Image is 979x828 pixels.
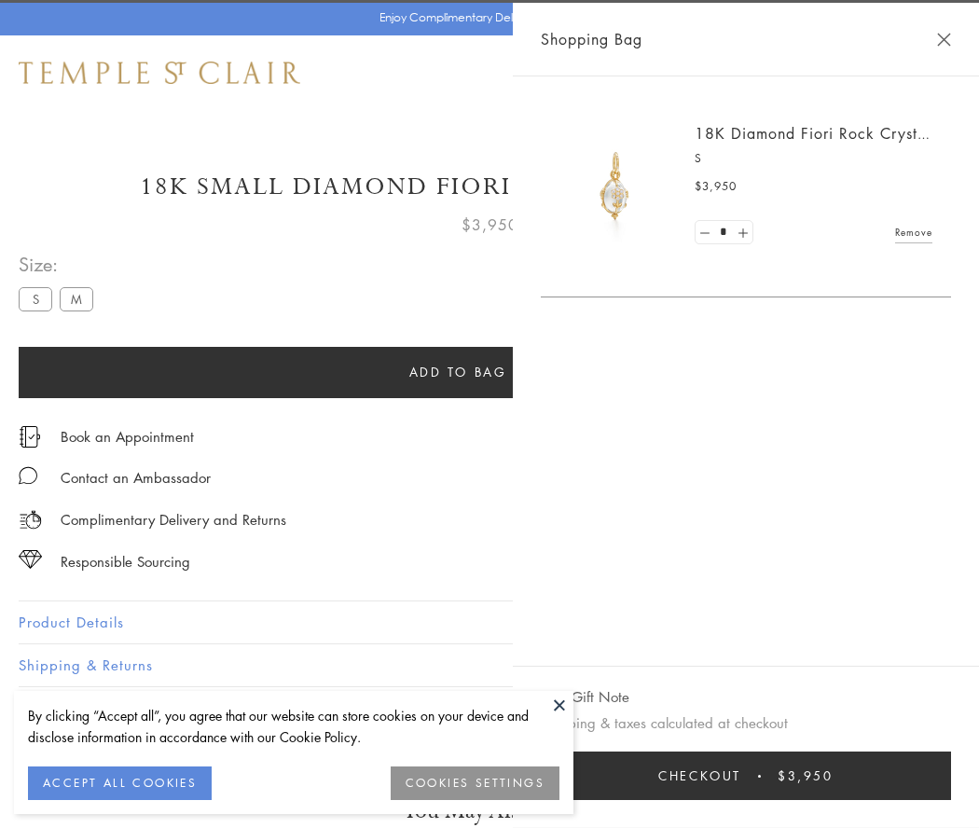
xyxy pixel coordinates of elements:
[695,149,932,168] p: S
[19,249,101,280] span: Size:
[28,705,559,748] div: By clicking “Accept all”, you agree that our website can store cookies on your device and disclos...
[19,508,42,531] img: icon_delivery.svg
[391,766,559,800] button: COOKIES SETTINGS
[462,213,518,237] span: $3,950
[19,550,42,569] img: icon_sourcing.svg
[60,287,93,310] label: M
[19,644,960,686] button: Shipping & Returns
[19,347,897,398] button: Add to bag
[409,362,507,382] span: Add to bag
[19,287,52,310] label: S
[61,550,190,573] div: Responsible Sourcing
[19,62,300,84] img: Temple St. Clair
[61,466,211,490] div: Contact an Ambassador
[696,221,714,244] a: Set quantity to 0
[61,426,194,447] a: Book an Appointment
[541,711,951,735] p: Shipping & taxes calculated at checkout
[541,685,629,709] button: Add Gift Note
[778,766,834,786] span: $3,950
[733,221,751,244] a: Set quantity to 2
[937,33,951,47] button: Close Shopping Bag
[19,466,37,485] img: MessageIcon-01_2.svg
[695,177,737,196] span: $3,950
[379,8,591,27] p: Enjoy Complimentary Delivery & Returns
[559,131,671,242] img: P51889-E11FIORI
[19,601,960,643] button: Product Details
[19,426,41,448] img: icon_appointment.svg
[541,27,642,51] span: Shopping Bag
[895,222,932,242] a: Remove
[541,752,951,800] button: Checkout $3,950
[19,171,960,203] h1: 18K Small Diamond Fiori Rock Crystal Amulet
[19,687,960,729] button: Gifting
[658,766,741,786] span: Checkout
[61,508,286,531] p: Complimentary Delivery and Returns
[28,766,212,800] button: ACCEPT ALL COOKIES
